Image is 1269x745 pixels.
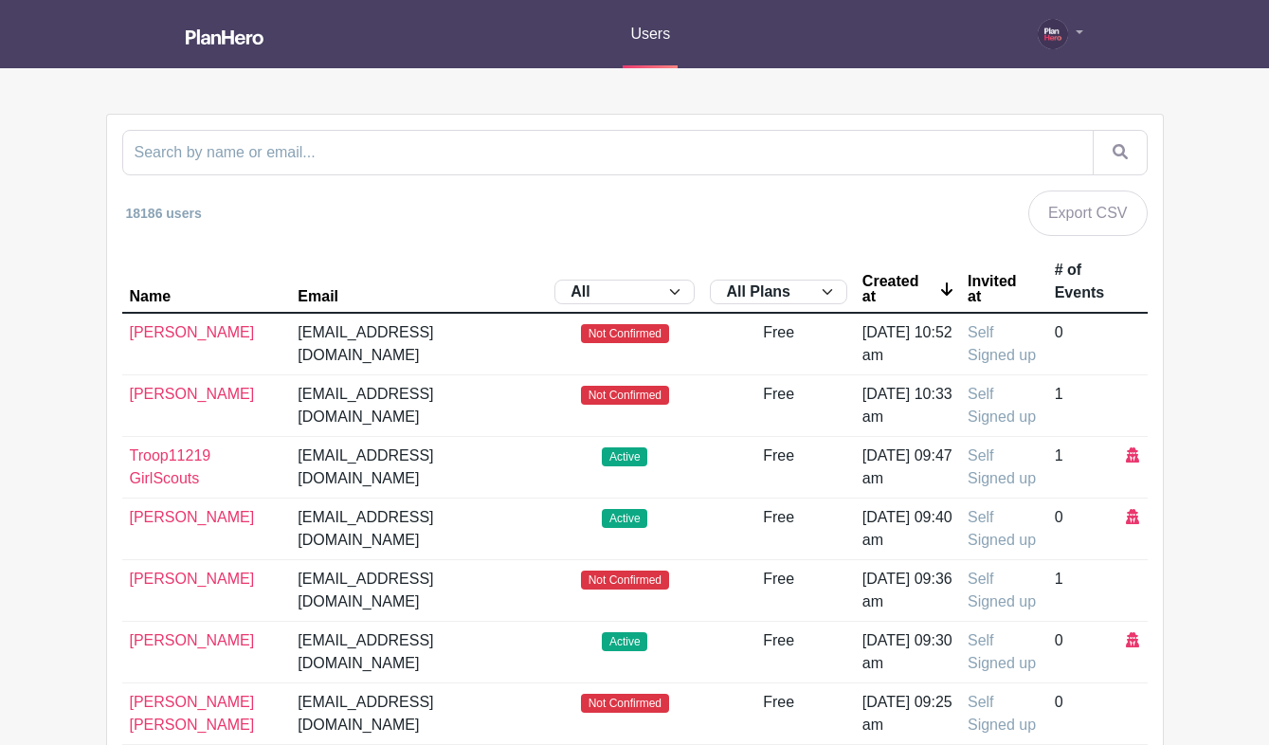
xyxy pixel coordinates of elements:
[702,499,854,560] td: Free
[290,313,547,375] td: [EMAIL_ADDRESS][DOMAIN_NAME]
[130,289,283,304] a: Name
[298,289,539,304] a: Email
[702,313,854,375] td: Free
[602,447,647,466] span: Active
[968,694,1036,733] span: Self Signed up
[130,571,255,587] a: [PERSON_NAME]
[968,324,1036,363] span: Self Signed up
[602,632,647,651] span: Active
[702,560,854,622] td: Free
[290,375,547,437] td: [EMAIL_ADDRESS][DOMAIN_NAME]
[1047,560,1119,622] td: 1
[968,274,1024,304] div: Invited at
[968,632,1036,671] span: Self Signed up
[1047,622,1119,683] td: 0
[855,622,960,683] td: [DATE] 09:30 am
[290,622,547,683] td: [EMAIL_ADDRESS][DOMAIN_NAME]
[1028,191,1148,236] a: Export CSV
[855,683,960,745] td: [DATE] 09:25 am
[581,571,669,590] span: Not Confirmed
[702,622,854,683] td: Free
[290,499,547,560] td: [EMAIL_ADDRESS][DOMAIN_NAME]
[581,694,669,713] span: Not Confirmed
[1038,19,1068,49] img: PH-Logo-Circle-Centered-Purple.jpg
[290,560,547,622] td: [EMAIL_ADDRESS][DOMAIN_NAME]
[855,499,960,560] td: [DATE] 09:40 am
[855,313,960,375] td: [DATE] 10:52 am
[855,437,960,499] td: [DATE] 09:47 am
[122,130,1094,175] input: Search by name or email...
[130,632,255,648] a: [PERSON_NAME]
[630,26,670,42] span: Users
[968,509,1036,548] span: Self Signed up
[130,447,211,486] a: Troop11219 GirlScouts
[1047,499,1119,560] td: 0
[298,289,338,304] div: Email
[130,509,255,525] a: [PERSON_NAME]
[130,324,255,340] a: [PERSON_NAME]
[581,324,669,343] span: Not Confirmed
[702,437,854,499] td: Free
[968,571,1036,609] span: Self Signed up
[862,274,926,304] div: Created at
[1047,375,1119,437] td: 1
[602,509,647,528] span: Active
[290,683,547,745] td: [EMAIL_ADDRESS][DOMAIN_NAME]
[968,386,1036,425] span: Self Signed up
[968,274,1040,304] a: Invited at
[1047,251,1119,313] th: # of Events
[186,29,263,45] img: logo_white-6c42ec7e38ccf1d336a20a19083b03d10ae64f83f12c07503d8b9e83406b4c7d.svg
[130,386,255,402] a: [PERSON_NAME]
[126,206,202,221] small: 18186 users
[1047,313,1119,375] td: 0
[581,386,669,405] span: Not Confirmed
[855,560,960,622] td: [DATE] 09:36 am
[1047,683,1119,745] td: 0
[855,375,960,437] td: [DATE] 10:33 am
[968,447,1036,486] span: Self Signed up
[702,375,854,437] td: Free
[862,274,952,304] a: Created at
[130,289,172,304] div: Name
[290,437,547,499] td: [EMAIL_ADDRESS][DOMAIN_NAME]
[1047,437,1119,499] td: 1
[702,683,854,745] td: Free
[130,694,255,733] a: [PERSON_NAME] [PERSON_NAME]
